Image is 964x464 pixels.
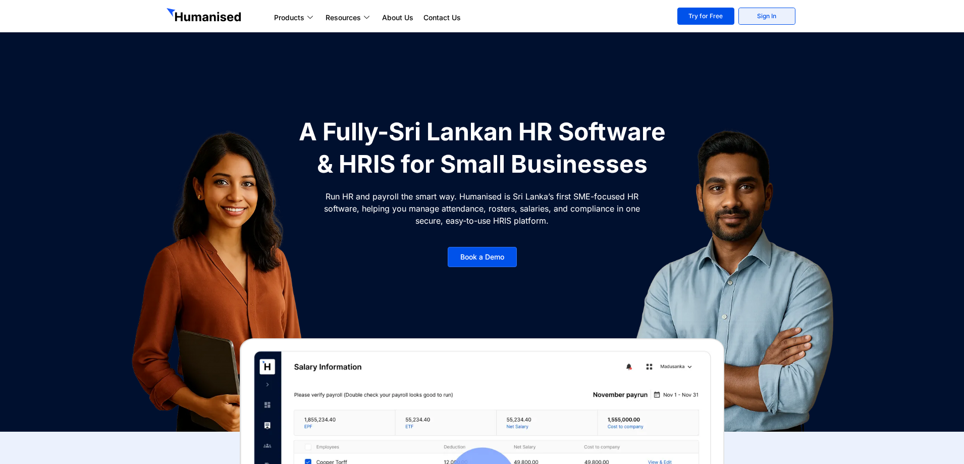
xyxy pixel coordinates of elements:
[377,12,418,24] a: About Us
[448,247,517,267] a: Book a Demo
[167,8,243,24] img: GetHumanised Logo
[738,8,795,25] a: Sign In
[418,12,466,24] a: Contact Us
[677,8,734,25] a: Try for Free
[320,12,377,24] a: Resources
[460,253,504,261] span: Book a Demo
[293,116,671,180] h1: A Fully-Sri Lankan HR Software & HRIS for Small Businesses
[269,12,320,24] a: Products
[323,190,641,227] p: Run HR and payroll the smart way. Humanised is Sri Lanka’s first SME-focused HR software, helping...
